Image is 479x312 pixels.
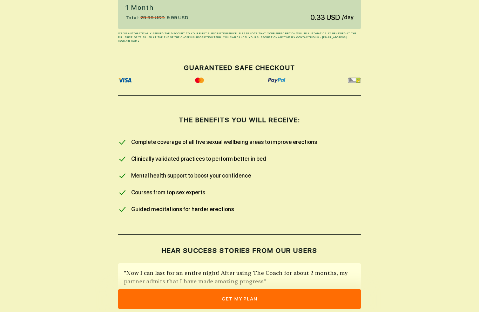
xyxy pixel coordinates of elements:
button: get my plan [118,289,361,309]
span: Mental health support to boost your confidence [118,172,361,180]
span: 9.99 USD [167,14,188,21]
span: 29.99 USD [140,14,165,21]
span: / day [342,13,353,22]
span: Courses from top sex experts [118,188,361,197]
img: icon [194,77,205,83]
h2: HEAR SUCCESS STORIES FROM OUR USERS [118,247,361,255]
span: Clinically validated practices to perform better in bed [118,155,361,163]
h2: GUARANTEED SAFE CHECKOUT [118,64,361,72]
p: WE'VE AUTOMATICALLY APPLIED THE DISCOUNT TO YOUR FIRST SUBSCRIPTION PRICE. PLEASE NOTE THAT YOUR ... [118,32,361,43]
img: ssl-secure [348,77,361,83]
span: Complete coverage of all five sexual wellbeing areas to improve erections [118,138,361,146]
span: 0.33 USD [310,12,340,23]
img: icon [118,77,131,83]
p: "Now I can last for an entire night! After using The Coach for about 2 months, my partner admits ... [124,269,355,286]
img: icon [268,77,286,83]
h2: THE BENEFITS YOU WILL RECEIVE: [118,116,361,124]
span: Total: [126,14,139,21]
p: 1 Month [126,3,188,12]
span: Guided meditations for harder erections [118,205,361,214]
